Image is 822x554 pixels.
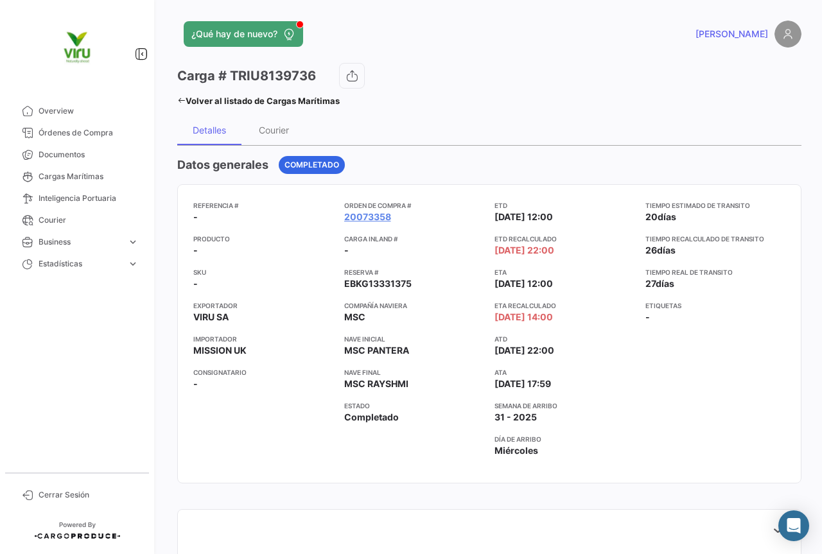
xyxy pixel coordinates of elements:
div: Courier [259,125,289,135]
span: Órdenes de Compra [39,127,139,139]
span: Estadísticas [39,258,122,270]
a: Volver al listado de Cargas Marítimas [177,92,340,110]
a: 20073358 [344,211,391,223]
span: - [193,211,198,223]
app-card-info-title: Nave inicial [344,334,485,344]
span: días [658,211,676,222]
a: Overview [10,100,144,122]
span: Inteligencia Portuaria [39,193,139,204]
a: Inteligencia Portuaria [10,187,144,209]
span: 20 [645,211,658,222]
span: días [657,245,676,255]
span: Overview [39,105,139,117]
app-card-info-title: ATA [494,367,635,377]
app-card-info-title: ETD [494,200,635,211]
span: Miércoles [494,444,538,457]
app-card-info-title: ETA [494,267,635,277]
span: [DATE] 12:00 [494,277,553,290]
span: MSC [344,311,365,324]
span: [DATE] 22:00 [494,344,554,357]
div: Detalles [193,125,226,135]
app-card-info-title: SKU [193,267,334,277]
app-card-info-title: ATD [494,334,635,344]
h3: Carga # TRIU8139736 [177,67,316,85]
app-card-info-title: Día de Arribo [494,434,635,444]
button: ¿Qué hay de nuevo? [184,21,303,47]
app-card-info-title: Compañía naviera [344,300,485,311]
h4: Datos generales [177,156,268,174]
app-card-info-title: Tiempo real de transito [645,267,786,277]
span: Cargas Marítimas [39,171,139,182]
app-card-info-title: Referencia # [193,200,334,211]
app-card-info-title: Producto [193,234,334,244]
app-card-info-title: Importador [193,334,334,344]
span: MSC RAYSHMI [344,377,408,390]
app-card-info-title: Semana de Arribo [494,401,635,411]
span: Completado [344,411,399,424]
span: VIRU SA [193,311,229,324]
app-card-info-title: Exportador [193,300,334,311]
img: placeholder-user.png [774,21,801,48]
a: Órdenes de Compra [10,122,144,144]
span: 26 [645,245,657,255]
span: EBKG13331375 [344,277,412,290]
app-card-info-title: Tiempo estimado de transito [645,200,786,211]
span: Completado [284,159,339,171]
app-card-info-title: Etiquetas [645,300,786,311]
span: Courier [39,214,139,226]
span: [DATE] 22:00 [494,244,554,257]
span: 27 [645,278,656,289]
span: 31 - 2025 [494,411,537,424]
a: Courier [10,209,144,231]
span: - [645,311,650,324]
app-card-info-title: Estado [344,401,485,411]
app-card-info-title: Reserva # [344,267,485,277]
span: días [656,278,674,289]
a: Cargas Marítimas [10,166,144,187]
app-card-info-title: ETA Recalculado [494,300,635,311]
img: viru.png [45,15,109,80]
app-card-info-title: Consignatario [193,367,334,377]
span: MSC PANTERA [344,344,409,357]
span: - [193,377,198,390]
span: Business [39,236,122,248]
span: [DATE] 17:59 [494,377,551,390]
app-card-info-title: Orden de Compra # [344,200,485,211]
span: [DATE] 14:00 [494,311,553,324]
span: MISSION UK [193,344,247,357]
span: - [193,277,198,290]
span: expand_more [127,236,139,248]
app-card-info-title: Nave final [344,367,485,377]
span: - [193,244,198,257]
app-card-info-title: ETD Recalculado [494,234,635,244]
span: - [344,244,349,257]
app-card-info-title: Tiempo recalculado de transito [645,234,786,244]
div: Abrir Intercom Messenger [778,510,809,541]
span: Cerrar Sesión [39,489,139,501]
span: [DATE] 12:00 [494,211,553,223]
a: Documentos [10,144,144,166]
span: Documentos [39,149,139,160]
span: [PERSON_NAME] [695,28,768,40]
span: ¿Qué hay de nuevo? [191,28,277,40]
app-card-info-title: Carga inland # [344,234,485,244]
span: expand_more [127,258,139,270]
